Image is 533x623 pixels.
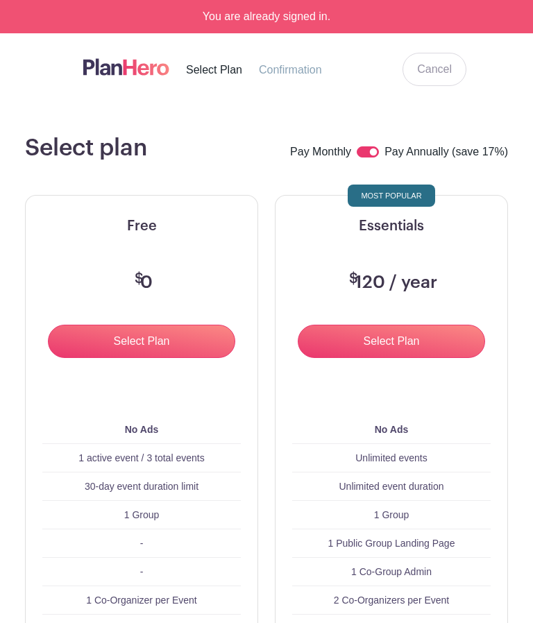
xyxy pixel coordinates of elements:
input: Select Plan [298,325,485,358]
span: 1 Co-Organizer per Event [86,595,197,606]
span: $ [349,272,358,286]
label: Pay Annually (save 17%) [384,144,508,162]
span: Unlimited event duration [339,481,444,492]
span: - [140,538,144,549]
b: No Ads [375,424,408,435]
span: 1 active event / 3 total events [78,452,204,463]
input: Select Plan [48,325,235,358]
span: 30-day event duration limit [85,481,198,492]
h3: 0 [131,272,153,293]
span: Unlimited events [355,452,428,463]
h1: Select plan [25,134,147,162]
h5: Free [42,218,241,234]
span: 2 Co-Organizers per Event [334,595,450,606]
span: 1 Group [374,509,409,520]
span: 1 Public Group Landing Page [328,538,455,549]
span: Confirmation [259,64,322,76]
label: Pay Monthly [290,144,351,162]
span: Most Popular [361,187,421,204]
h3: 120 / year [346,272,437,293]
a: Cancel [403,53,466,86]
img: logo-507f7623f17ff9eddc593b1ce0a138ce2505c220e1c5a4e2b4648c50719b7d32.svg [83,56,169,78]
b: No Ads [125,424,158,435]
span: $ [135,272,144,286]
span: Select Plan [186,64,242,76]
span: 1 Group [124,509,160,520]
h5: Essentials [292,218,491,234]
span: - [140,566,144,577]
span: 1 Co-Group Admin [351,566,432,577]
